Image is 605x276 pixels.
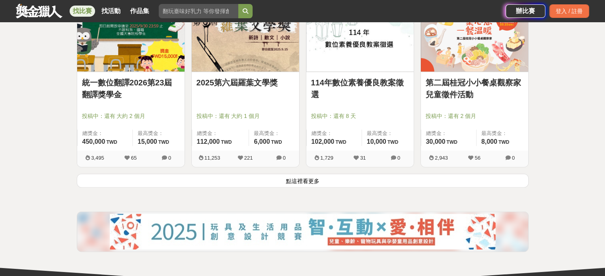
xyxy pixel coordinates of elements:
a: 找比賽 [70,6,95,17]
span: 0 [283,155,286,161]
span: 投稿中：還有 8 天 [311,112,409,120]
span: 0 [168,155,171,161]
span: 最高獎金： [254,129,294,137]
span: 0 [397,155,400,161]
span: 投稿中：還有 大約 1 個月 [196,112,294,120]
a: 作品集 [127,6,152,17]
span: TWD [498,139,509,145]
span: 31 [360,155,366,161]
span: 1,729 [320,155,333,161]
span: 102,000 [311,138,335,145]
span: 450,000 [82,138,105,145]
span: 投稿中：還有 2 個月 [426,112,523,120]
span: 11,253 [204,155,220,161]
span: 10,000 [367,138,386,145]
span: 總獎金： [82,129,128,137]
input: 翻玩臺味好乳力 等你發揮創意！ [159,4,238,18]
span: 最高獎金： [481,129,523,137]
span: TWD [106,139,117,145]
span: 65 [131,155,136,161]
span: 總獎金： [197,129,244,137]
span: TWD [221,139,231,145]
span: 投稿中：還有 大約 2 個月 [82,112,180,120]
a: 找活動 [98,6,124,17]
img: Cover Image [77,5,185,71]
span: 30,000 [426,138,445,145]
span: 3,495 [91,155,104,161]
span: 最高獎金： [138,129,180,137]
a: 統一數位翻譯2026第23屆翻譯獎學金 [82,77,180,100]
span: TWD [271,139,282,145]
span: TWD [335,139,346,145]
a: 114年數位素養優良教案徵選 [311,77,409,100]
img: Cover Image [421,5,528,71]
span: 112,000 [197,138,220,145]
a: 第二屆桂冠小小餐桌觀察家兒童徵件活動 [426,77,523,100]
span: 221 [244,155,253,161]
span: 0 [512,155,515,161]
img: 0b2d4a73-1f60-4eea-aee9-81a5fd7858a2.jpg [110,214,496,249]
span: TWD [158,139,169,145]
span: 總獎金： [311,129,357,137]
img: Cover Image [306,5,414,71]
span: 15,000 [138,138,157,145]
span: 總獎金： [426,129,471,137]
span: 56 [475,155,480,161]
img: Cover Image [192,5,299,71]
a: 2025第六屆羅葉文學獎 [196,77,294,89]
span: TWD [387,139,398,145]
button: 點這裡看更多 [77,174,529,187]
div: 登入 / 註冊 [549,4,589,18]
a: 辦比賽 [506,4,545,18]
span: 8,000 [481,138,497,145]
span: TWD [446,139,457,145]
span: 2,943 [435,155,448,161]
span: 6,000 [254,138,270,145]
span: 最高獎金： [367,129,409,137]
